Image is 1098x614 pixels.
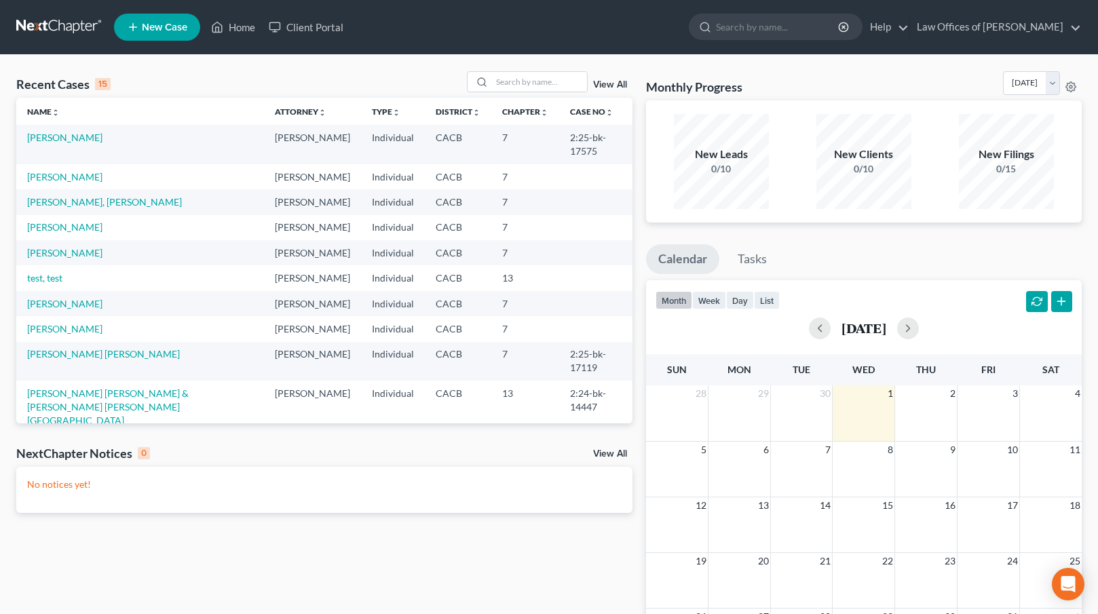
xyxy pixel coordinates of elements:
a: [PERSON_NAME] [27,298,102,309]
td: CACB [425,381,491,433]
span: 6 [762,442,770,458]
a: Districtunfold_more [436,107,480,117]
span: 14 [818,497,832,514]
span: 16 [943,497,957,514]
td: 7 [491,316,559,341]
div: New Leads [674,147,769,162]
button: day [726,291,754,309]
a: [PERSON_NAME] [27,171,102,183]
a: View All [593,80,627,90]
a: [PERSON_NAME] [27,323,102,334]
span: 2 [949,385,957,402]
h2: [DATE] [841,321,886,335]
td: Individual [361,342,425,381]
i: unfold_more [472,109,480,117]
span: Fri [981,364,996,375]
a: Calendar [646,244,719,274]
td: CACB [425,240,491,265]
td: [PERSON_NAME] [264,342,361,381]
a: [PERSON_NAME] [27,247,102,258]
td: CACB [425,125,491,164]
div: New Filings [959,147,1054,162]
a: Chapterunfold_more [502,107,548,117]
span: 23 [943,553,957,569]
span: 12 [694,497,708,514]
span: Tue [793,364,810,375]
a: [PERSON_NAME] [PERSON_NAME] [27,348,180,360]
div: 0 [138,447,150,459]
p: No notices yet! [27,478,622,491]
td: Individual [361,265,425,290]
td: CACB [425,215,491,240]
td: CACB [425,164,491,189]
span: 25 [1068,553,1082,569]
i: unfold_more [605,109,613,117]
a: [PERSON_NAME] [PERSON_NAME] & [PERSON_NAME] [PERSON_NAME][GEOGRAPHIC_DATA] [27,387,189,426]
td: [PERSON_NAME] [264,189,361,214]
span: 4 [1074,385,1082,402]
a: Case Nounfold_more [570,107,613,117]
i: unfold_more [318,109,326,117]
td: [PERSON_NAME] [264,316,361,341]
span: 19 [694,553,708,569]
div: Recent Cases [16,76,111,92]
td: 13 [491,381,559,433]
td: CACB [425,316,491,341]
td: 2:24-bk-14447 [559,381,632,433]
span: Sat [1042,364,1059,375]
div: Open Intercom Messenger [1052,568,1084,600]
span: 11 [1068,442,1082,458]
a: Help [863,15,909,39]
a: Home [204,15,262,39]
td: Individual [361,164,425,189]
span: Wed [852,364,875,375]
div: New Clients [816,147,911,162]
td: Individual [361,189,425,214]
a: [PERSON_NAME], [PERSON_NAME] [27,196,182,208]
td: 7 [491,291,559,316]
span: 15 [881,497,894,514]
td: 7 [491,164,559,189]
span: 24 [1006,553,1019,569]
i: unfold_more [52,109,60,117]
td: [PERSON_NAME] [264,125,361,164]
span: 7 [824,442,832,458]
span: New Case [142,22,187,33]
td: [PERSON_NAME] [264,164,361,189]
td: 7 [491,240,559,265]
td: CACB [425,189,491,214]
td: 13 [491,265,559,290]
div: NextChapter Notices [16,445,150,461]
td: 7 [491,125,559,164]
td: Individual [361,240,425,265]
td: 2:25-bk-17575 [559,125,632,164]
div: 0/15 [959,162,1054,176]
td: 7 [491,342,559,381]
a: View All [593,449,627,459]
td: 7 [491,189,559,214]
input: Search by name... [716,14,840,39]
a: Typeunfold_more [372,107,400,117]
td: Individual [361,291,425,316]
span: 20 [757,553,770,569]
span: 18 [1068,497,1082,514]
a: Attorneyunfold_more [275,107,326,117]
td: [PERSON_NAME] [264,381,361,433]
td: [PERSON_NAME] [264,215,361,240]
span: 22 [881,553,894,569]
a: Tasks [725,244,779,274]
span: 29 [757,385,770,402]
span: Mon [727,364,751,375]
a: test, test [27,272,62,284]
td: Individual [361,125,425,164]
td: CACB [425,342,491,381]
button: list [754,291,780,309]
td: 7 [491,215,559,240]
a: [PERSON_NAME] [27,132,102,143]
div: 15 [95,78,111,90]
span: 10 [1006,442,1019,458]
div: 0/10 [816,162,911,176]
i: unfold_more [392,109,400,117]
a: Nameunfold_more [27,107,60,117]
span: 3 [1011,385,1019,402]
